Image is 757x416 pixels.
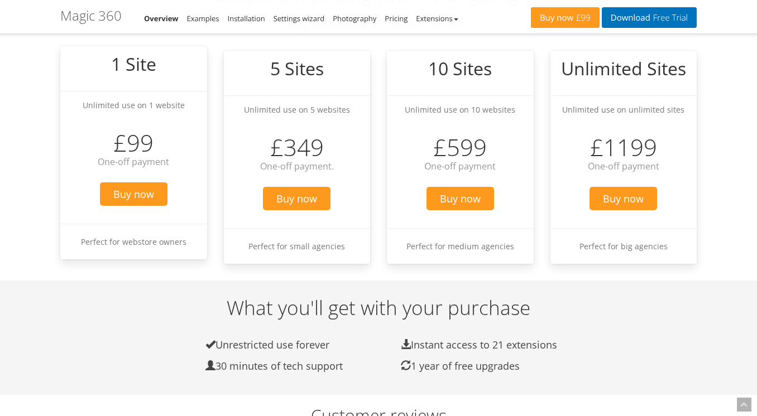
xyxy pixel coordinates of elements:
[416,13,458,23] a: Extensions
[60,91,207,119] li: Unlimited use on 1 website
[169,297,588,319] h2: What you'll get with your purchase
[260,160,334,172] span: One-off payment.
[274,13,325,23] a: Settings wizard
[60,8,122,23] h1: Magic 360
[427,187,494,210] span: Buy now
[385,13,408,23] a: Pricing
[60,224,207,259] li: Perfect for webstore owners
[224,95,371,123] li: Unlimited use on 5 websites
[531,7,600,28] a: Buy now£99
[333,13,376,23] a: Photography
[224,134,371,160] h3: £349
[60,130,207,156] h3: £99
[590,187,657,210] span: Buy now
[263,187,330,210] span: Buy now
[387,134,534,160] h3: £599
[187,13,219,23] a: Examples
[197,360,392,373] li: 30 minutes of tech support
[650,13,688,22] span: Free Trial
[224,228,371,264] li: Perfect for small agencies
[392,338,588,351] li: Instant access to 21 extensions
[550,134,697,160] h3: £1199
[602,7,697,28] a: DownloadFree Trial
[100,182,167,206] span: Buy now
[197,338,392,351] li: Unrestricted use forever
[387,95,534,123] li: Unlimited use on 10 websites
[550,95,697,123] li: Unlimited use on unlimited sites
[270,56,324,80] big: 5 Sites
[561,56,686,80] big: Unlimited Sites
[424,160,496,172] span: One-off payment
[98,156,169,168] span: One-off payment
[144,13,179,23] a: Overview
[428,56,492,80] big: 10 Sites
[228,13,265,23] a: Installation
[392,360,588,373] li: 1 year of free upgrades
[573,13,591,22] span: £99
[550,228,697,264] li: Perfect for big agencies
[387,228,534,264] li: Perfect for medium agencies
[588,160,659,172] span: One-off payment
[111,52,156,76] big: 1 Site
